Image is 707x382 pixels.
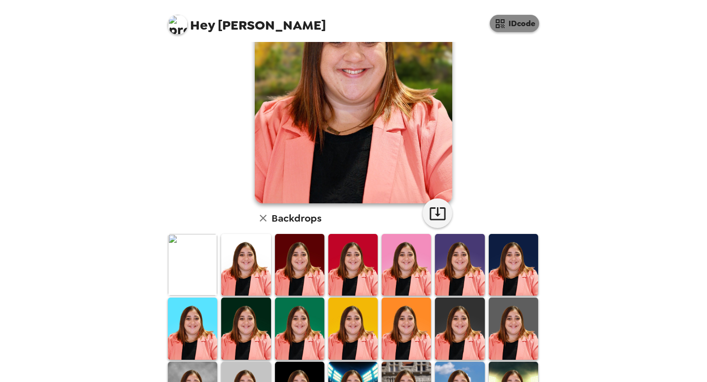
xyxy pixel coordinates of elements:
button: IDcode [490,15,539,32]
span: [PERSON_NAME] [168,10,326,32]
span: Hey [190,16,215,34]
img: Original [168,234,217,296]
img: profile pic [168,15,188,35]
h6: Backdrops [272,210,321,226]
